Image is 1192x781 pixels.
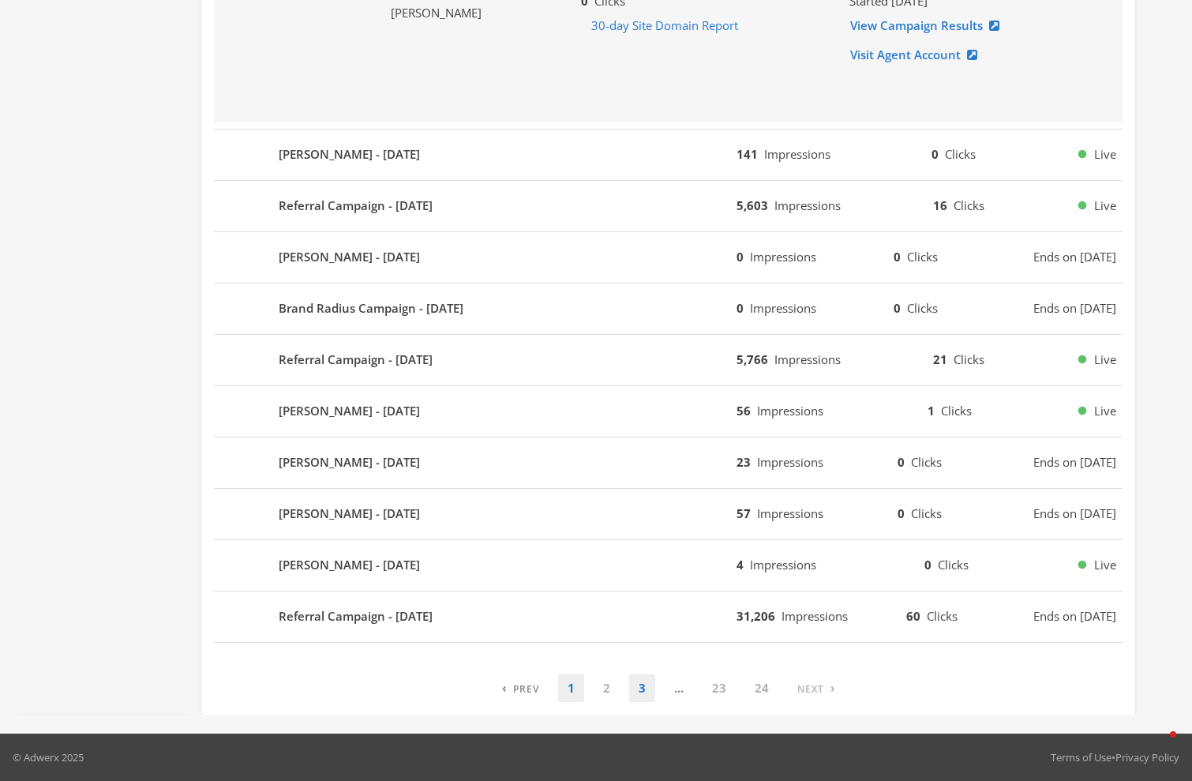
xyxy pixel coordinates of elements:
[279,453,420,471] b: [PERSON_NAME] - [DATE]
[737,300,744,316] b: 0
[757,403,823,419] span: Impressions
[214,598,1123,636] button: Referral Campaign - [DATE]31,206Impressions60ClicksEnds on [DATE]
[1094,145,1116,163] span: Live
[911,505,942,521] span: Clicks
[594,674,620,702] a: 2
[894,300,901,316] b: 0
[629,674,655,702] a: 3
[774,351,841,367] span: Impressions
[214,444,1123,482] button: [PERSON_NAME] - [DATE]23Impressions0ClicksEnds on [DATE]
[737,403,751,419] b: 56
[745,674,778,702] a: 24
[933,197,947,213] b: 16
[1033,248,1116,266] span: Ends on [DATE]
[774,197,841,213] span: Impressions
[764,146,830,162] span: Impressions
[214,495,1123,533] button: [PERSON_NAME] - [DATE]57Impressions0ClicksEnds on [DATE]
[1115,750,1179,764] a: Privacy Policy
[279,351,433,369] b: Referral Campaign - [DATE]
[750,249,816,265] span: Impressions
[737,608,775,624] b: 31,206
[782,608,848,624] span: Impressions
[279,607,433,625] b: Referral Campaign - [DATE]
[737,146,758,162] b: 141
[1051,750,1111,764] a: Terms of Use
[928,403,935,419] b: 1
[279,505,420,523] b: [PERSON_NAME] - [DATE]
[830,680,835,696] span: ›
[391,4,556,22] div: [PERSON_NAME]
[907,249,938,265] span: Clicks
[1138,727,1176,765] iframe: Intercom live chat
[737,505,751,521] b: 57
[898,505,905,521] b: 0
[1033,505,1116,523] span: Ends on [DATE]
[558,674,584,702] a: 1
[1094,402,1116,420] span: Live
[214,290,1123,328] button: Brand Radius Campaign - [DATE]0Impressions0ClicksEnds on [DATE]
[938,557,969,573] span: Clicks
[493,674,845,702] nav: pagination
[911,454,942,470] span: Clicks
[737,557,744,573] b: 4
[941,403,972,419] span: Clicks
[279,402,420,420] b: [PERSON_NAME] - [DATE]
[954,197,984,213] span: Clicks
[757,454,823,470] span: Impressions
[927,608,958,624] span: Clicks
[737,351,768,367] b: 5,766
[279,197,433,215] b: Referral Campaign - [DATE]
[1033,299,1116,317] span: Ends on [DATE]
[750,300,816,316] span: Impressions
[924,557,931,573] b: 0
[907,300,938,316] span: Clicks
[279,145,420,163] b: [PERSON_NAME] - [DATE]
[945,146,976,162] span: Clicks
[737,454,751,470] b: 23
[1094,351,1116,369] span: Live
[1033,453,1116,471] span: Ends on [DATE]
[906,608,920,624] b: 60
[849,40,988,69] a: Visit Agent Account
[933,351,947,367] b: 21
[931,146,939,162] b: 0
[757,505,823,521] span: Impressions
[13,749,84,765] p: © Adwerx 2025
[1094,556,1116,574] span: Live
[214,392,1123,430] button: [PERSON_NAME] - [DATE]56Impressions1ClicksLive
[279,556,420,574] b: [PERSON_NAME] - [DATE]
[214,136,1123,174] button: [PERSON_NAME] - [DATE]141Impressions0ClicksLive
[894,249,901,265] b: 0
[214,187,1123,225] button: Referral Campaign - [DATE]5,603Impressions16ClicksLive
[703,674,736,702] a: 23
[898,454,905,470] b: 0
[214,341,1123,379] button: Referral Campaign - [DATE]5,766Impressions21ClicksLive
[954,351,984,367] span: Clicks
[1094,197,1116,215] span: Live
[849,11,1010,40] a: View Campaign Results
[750,557,816,573] span: Impressions
[279,299,463,317] b: Brand Radius Campaign - [DATE]
[737,249,744,265] b: 0
[214,546,1123,584] button: [PERSON_NAME] - [DATE]4Impressions0ClicksLive
[788,674,845,702] a: Next
[214,238,1123,276] button: [PERSON_NAME] - [DATE]0Impressions0ClicksEnds on [DATE]
[1033,607,1116,625] span: Ends on [DATE]
[279,248,420,266] b: [PERSON_NAME] - [DATE]
[581,11,748,40] button: 30-day Site Domain Report
[1051,749,1179,765] div: •
[737,197,768,213] b: 5,603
